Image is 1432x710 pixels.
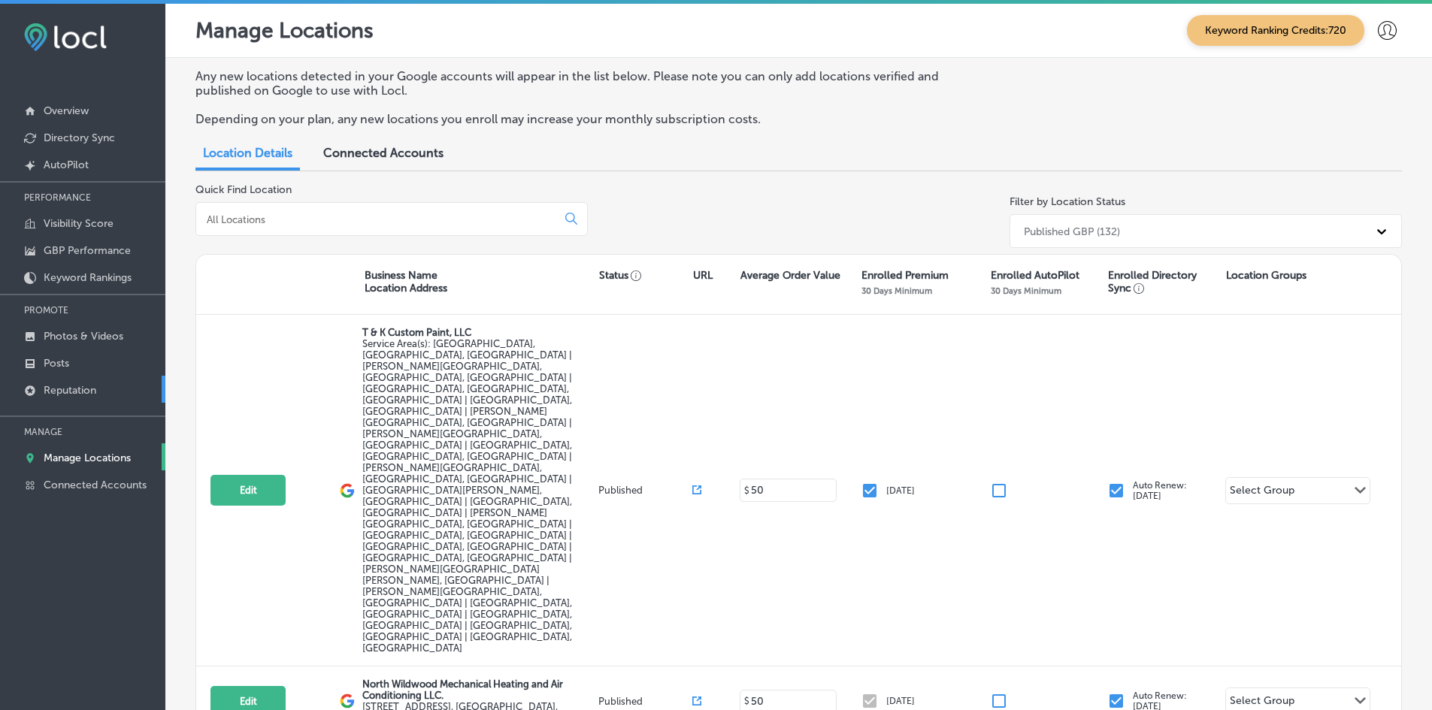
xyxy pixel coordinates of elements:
p: Reputation [44,384,96,397]
button: Edit [210,475,286,506]
p: $ [744,696,749,706]
div: Select Group [1230,484,1294,501]
p: Published [598,485,692,496]
p: Photos & Videos [44,330,123,343]
div: Published GBP (132) [1024,225,1120,237]
img: logo [340,693,355,708]
p: GBP Performance [44,244,131,257]
p: [DATE] [886,485,915,496]
p: $ [744,485,749,496]
p: Auto Renew: [DATE] [1133,480,1187,501]
img: logo [340,483,355,498]
p: Manage Locations [195,18,374,43]
p: Depending on your plan, any new locations you enroll may increase your monthly subscription costs. [195,112,979,126]
p: Manage Locations [44,452,131,464]
p: Directory Sync [44,131,115,144]
p: URL [693,269,713,282]
span: Location Details [203,146,292,160]
p: Connected Accounts [44,479,147,491]
p: Status [599,269,693,282]
p: Posts [44,357,69,370]
span: Connected Accounts [323,146,444,160]
p: AutoPilot [44,159,89,171]
label: Quick Find Location [195,183,292,196]
p: Visibility Score [44,217,114,230]
p: Business Name Location Address [365,269,447,295]
p: Any new locations detected in your Google accounts will appear in the list below. Please note you... [195,69,979,98]
p: Enrolled Premium [861,269,949,282]
p: Published [598,696,692,707]
p: Location Groups [1226,269,1306,282]
p: North Wildwood Mechanical Heating and Air Conditioning LLC. [362,678,594,701]
p: 30 Days Minimum [861,286,932,296]
label: Filter by Location Status [1010,195,1125,208]
p: Keyword Rankings [44,271,132,284]
p: Enrolled AutoPilot [991,269,1079,282]
p: [DATE] [886,696,915,706]
p: Average Order Value [740,269,840,282]
input: All Locations [205,213,553,226]
span: Keyword Ranking Credits: 720 [1187,15,1364,46]
span: Nocatee, FL, USA | Asbury Lake, FL, USA | Jacksonville, FL, USA | Lawtey, FL 32058, USA | Starke,... [362,338,572,654]
p: Enrolled Directory Sync [1108,269,1218,295]
img: fda3e92497d09a02dc62c9cd864e3231.png [24,23,107,51]
p: Overview [44,104,89,117]
p: 30 Days Minimum [991,286,1061,296]
p: T & K Custom Paint, LLC [362,327,594,338]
